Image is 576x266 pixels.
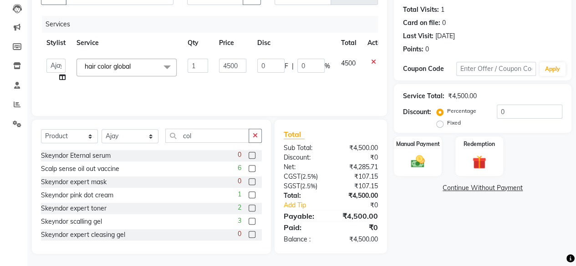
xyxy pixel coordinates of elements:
[71,33,182,53] th: Service
[362,33,392,53] th: Action
[277,211,331,221] div: Payable:
[336,33,362,53] th: Total
[331,211,385,221] div: ₹4,500.00
[331,222,385,233] div: ₹0
[238,190,241,199] span: 1
[277,153,331,162] div: Discount:
[41,217,102,226] div: Skeyndor scalling gel
[435,31,455,41] div: [DATE]
[540,62,566,76] button: Apply
[85,62,131,70] span: hair color global
[284,172,301,181] span: CGST
[277,143,331,153] div: Sub Total:
[238,150,241,160] span: 0
[331,143,385,153] div: ₹4,500.00
[340,201,385,210] div: ₹0
[464,140,495,148] label: Redemption
[425,45,429,54] div: 0
[277,172,331,181] div: ( )
[403,31,433,41] div: Last Visit:
[341,59,356,67] span: 4500
[403,107,431,117] div: Discount:
[238,176,241,186] span: 0
[238,216,241,226] span: 3
[403,45,423,54] div: Points:
[41,177,107,187] div: Skeyndor expert mask
[403,91,444,101] div: Service Total:
[468,154,490,171] img: _gift.svg
[396,140,440,148] label: Manual Payment
[41,33,71,53] th: Stylist
[331,153,385,162] div: ₹0
[277,201,340,210] a: Add Tip
[325,61,330,71] span: %
[277,222,331,233] div: Paid:
[396,183,570,193] a: Continue Without Payment
[41,204,107,213] div: Skeyndor expert toner
[284,182,300,190] span: SGST
[41,164,119,174] div: Scalp sense oil out vaccine
[292,61,294,71] span: |
[403,18,440,28] div: Card on file:
[403,64,456,74] div: Coupon Code
[407,154,429,170] img: _cash.svg
[442,18,446,28] div: 0
[302,182,316,190] span: 2.5%
[277,191,331,201] div: Total:
[214,33,252,53] th: Price
[302,173,316,180] span: 2.5%
[447,119,461,127] label: Fixed
[182,33,214,53] th: Qty
[42,16,385,33] div: Services
[165,129,249,143] input: Search or Scan
[331,172,385,181] div: ₹107.15
[331,181,385,191] div: ₹107.15
[131,62,135,70] a: x
[403,5,439,15] div: Total Visits:
[277,181,331,191] div: ( )
[277,162,331,172] div: Net:
[41,230,125,240] div: Skeyndor expert cleasing gel
[238,203,241,212] span: 2
[252,33,336,53] th: Disc
[41,191,113,200] div: Skeyndor pink dot cream
[441,5,444,15] div: 1
[238,163,241,173] span: 6
[238,229,241,239] span: 0
[331,162,385,172] div: ₹4,285.71
[456,62,536,76] input: Enter Offer / Coupon Code
[448,91,477,101] div: ₹4,500.00
[331,235,385,244] div: ₹4,500.00
[285,61,288,71] span: F
[277,235,331,244] div: Balance :
[331,191,385,201] div: ₹4,500.00
[284,130,305,139] span: Total
[447,107,476,115] label: Percentage
[41,151,111,161] div: Skeyndor Eternal serum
